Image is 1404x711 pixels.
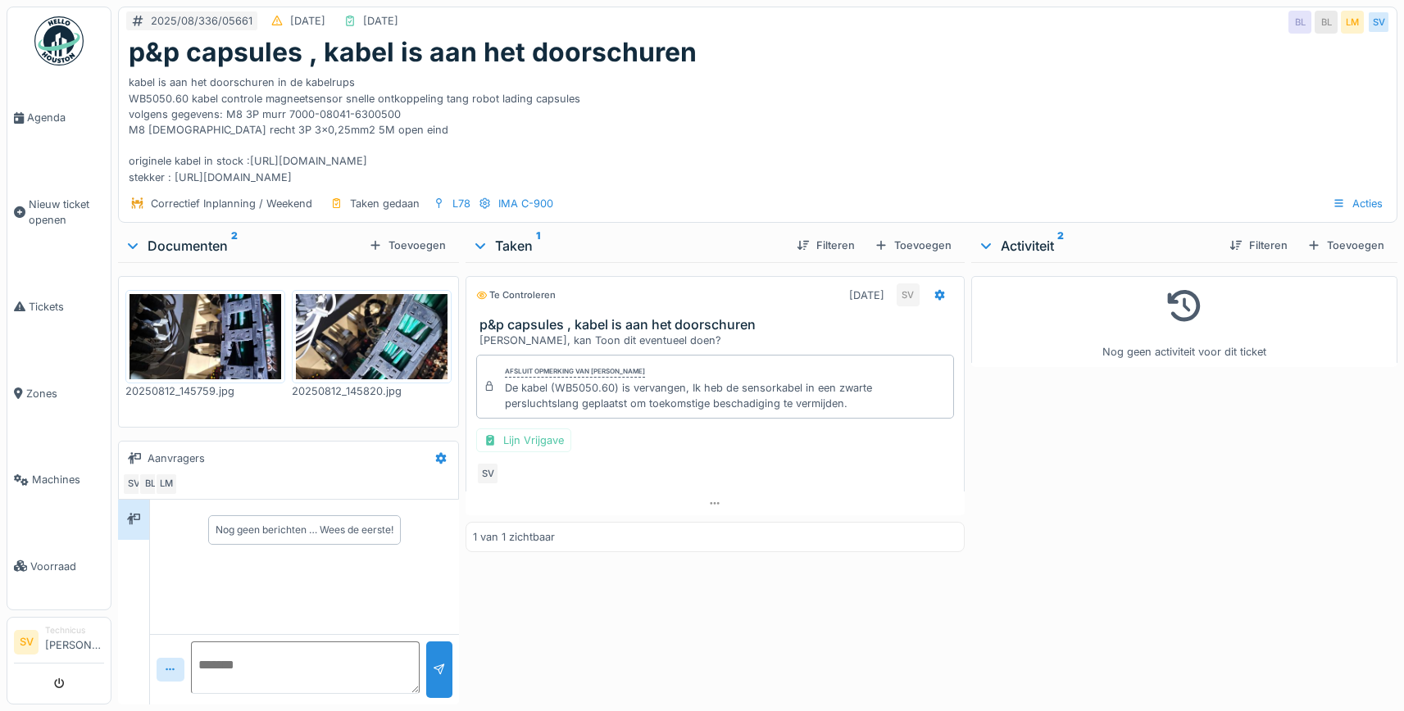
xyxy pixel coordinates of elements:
div: 20250812_145820.jpg [292,383,452,399]
sup: 2 [1057,236,1064,256]
a: Voorraad [7,523,111,610]
div: Toevoegen [362,234,452,256]
img: kqrq2ea4iu3orfmrdit28wmnz2yn [296,294,448,379]
div: 2025/08/336/05661 [151,13,252,29]
span: Machines [32,472,104,487]
div: BL [1315,11,1338,34]
a: Tickets [7,264,111,351]
a: SV Technicus[PERSON_NAME] [14,624,104,663]
div: SV [476,462,499,485]
div: De kabel (WB5050.60) is vervangen, Ik heb de sensorkabel in een zwarte persluchtslang geplaatst o... [505,380,946,411]
a: Agenda [7,75,111,161]
div: [DATE] [849,288,884,303]
div: SV [897,283,920,306]
sup: 1 [536,236,540,256]
a: Nieuw ticket openen [7,161,111,264]
div: Filteren [790,234,861,256]
li: [PERSON_NAME] [45,624,104,659]
div: [PERSON_NAME], kan Toon dit eventueel doen? [479,333,956,348]
span: Agenda [27,110,104,125]
div: kabel is aan het doorschuren in de kabelrups WB5050.60 kabel controle magneetsensor snelle ontkop... [129,68,1387,184]
div: L78 [452,196,470,211]
a: Machines [7,437,111,523]
div: Taken [472,236,783,256]
div: Nog geen activiteit voor dit ticket [982,283,1387,360]
sup: 2 [231,236,238,256]
div: LM [1341,11,1364,34]
div: Afsluit opmerking van [PERSON_NAME] [505,366,645,378]
div: Toevoegen [868,234,958,256]
div: Acties [1325,192,1390,215]
div: 20250812_145759.jpg [125,383,285,399]
div: Correctief Inplanning / Weekend [151,196,312,211]
div: BL [1288,11,1311,34]
img: Badge_color-CXgf-gQk.svg [34,16,84,66]
div: SV [122,473,145,496]
h1: p&p capsules , kabel is aan het doorschuren [129,37,697,68]
span: Voorraad [30,559,104,574]
div: Te controleren [476,288,556,302]
div: IMA C-900 [498,196,553,211]
span: Zones [26,386,104,401]
span: Tickets [29,299,104,315]
div: LM [155,473,178,496]
div: SV [1367,11,1390,34]
span: Nieuw ticket openen [29,197,104,228]
div: 1 van 1 zichtbaar [473,529,555,545]
li: SV [14,630,39,654]
div: Toevoegen [1301,234,1391,256]
div: Aanvragers [148,451,205,466]
div: Documenten [125,236,362,256]
div: Filteren [1223,234,1294,256]
div: Activiteit [978,236,1216,256]
div: Taken gedaan [350,196,420,211]
a: Zones [7,350,111,437]
div: Technicus [45,624,104,636]
div: [DATE] [290,13,325,29]
h3: p&p capsules , kabel is aan het doorschuren [479,317,956,333]
div: Lijn Vrijgave [476,428,571,452]
div: Nog geen berichten … Wees de eerste! [216,523,393,537]
div: [DATE] [363,13,398,29]
div: BL [139,473,161,496]
img: fzqmg4ppuaj5m3sh1k2hdjluv9nm [129,294,281,379]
